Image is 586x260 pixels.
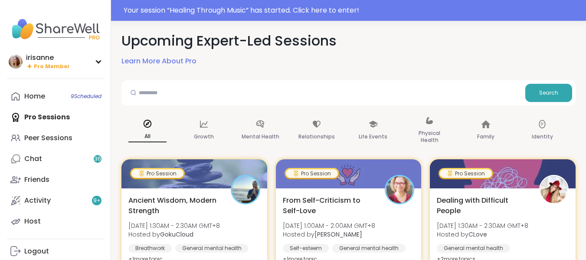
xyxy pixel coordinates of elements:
[386,176,413,203] img: Fausta
[540,176,567,203] img: CLove
[128,221,220,230] span: [DATE] 1:30AM - 2:30AM GMT+8
[332,244,406,253] div: General mental health
[121,56,196,66] a: Learn More About Pro
[283,230,375,239] span: Hosted by
[314,230,362,239] b: [PERSON_NAME]
[7,86,104,107] a: Home9Scheduled
[24,247,49,256] div: Logout
[468,230,487,239] b: CLove
[175,244,249,253] div: General mental health
[95,155,101,163] span: 36
[24,196,51,205] div: Activity
[437,230,528,239] span: Hosted by
[440,169,492,178] div: Pro Session
[437,221,528,230] span: [DATE] 1:30AM - 2:30AM GMT+8
[539,89,558,97] span: Search
[131,169,183,178] div: Pro Session
[128,131,167,142] p: All
[34,63,70,70] span: Pro Member
[71,93,101,100] span: 9 Scheduled
[525,84,572,102] button: Search
[128,230,220,239] span: Hosted by
[121,31,337,51] h2: Upcoming Expert-Led Sessions
[24,133,72,143] div: Peer Sessions
[242,132,279,142] p: Mental Health
[437,244,510,253] div: General mental health
[194,132,214,142] p: Growth
[93,197,101,204] span: 9 +
[286,169,338,178] div: Pro Session
[24,92,45,101] div: Home
[283,244,329,253] div: Self-esteem
[532,132,553,142] p: Identity
[7,128,104,148] a: Peer Sessions
[128,244,172,253] div: Breathwork
[160,230,193,239] b: GokuCloud
[298,132,335,142] p: Relationships
[7,148,104,169] a: Chat36
[7,190,104,211] a: Activity9+
[477,132,494,142] p: Family
[24,154,42,164] div: Chat
[24,175,49,184] div: Friends
[359,132,387,142] p: Life Events
[410,128,449,145] p: Physical Health
[24,217,41,226] div: Host
[232,176,259,203] img: GokuCloud
[283,221,375,230] span: [DATE] 1:00AM - 2:00AM GMT+8
[7,211,104,232] a: Host
[9,55,23,69] img: irisanne
[437,195,530,216] span: Dealing with Difficult People
[283,195,376,216] span: From Self-Criticism to Self-Love
[7,14,104,44] img: ShareWell Nav Logo
[7,169,104,190] a: Friends
[26,53,70,63] div: irisanne
[128,195,221,216] span: Ancient Wisdom, Modern Strength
